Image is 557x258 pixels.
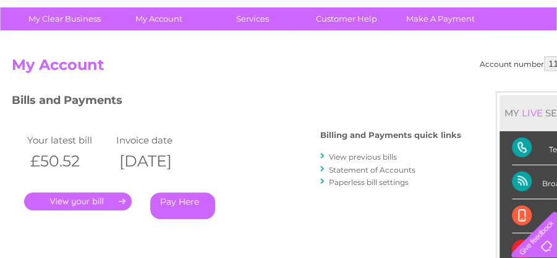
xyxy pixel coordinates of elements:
[113,148,202,174] th: [DATE]
[519,107,545,119] div: LIVE
[24,192,132,210] a: .
[516,53,545,62] a: Log out
[329,178,409,187] a: Paperless bill settings
[370,53,398,62] a: Energy
[24,132,113,148] td: Your latest bill
[113,132,202,148] td: Invoice date
[14,7,116,30] a: My Clear Business
[296,7,398,30] a: Customer Help
[24,148,113,174] th: £50.52
[339,53,363,62] a: Water
[329,165,415,174] a: Statement of Accounts
[202,7,304,30] a: Services
[108,7,210,30] a: My Account
[20,32,83,70] img: logo.png
[405,53,442,62] a: Telecoms
[329,152,397,161] a: View previous bills
[389,7,491,30] a: Make A Payment
[475,53,505,62] a: Contact
[150,192,215,219] a: Pay Here
[12,92,461,113] h3: Bills and Payments
[324,6,409,22] a: 0333 014 3131
[449,53,467,62] a: Blog
[320,131,461,140] h4: Billing and Payments quick links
